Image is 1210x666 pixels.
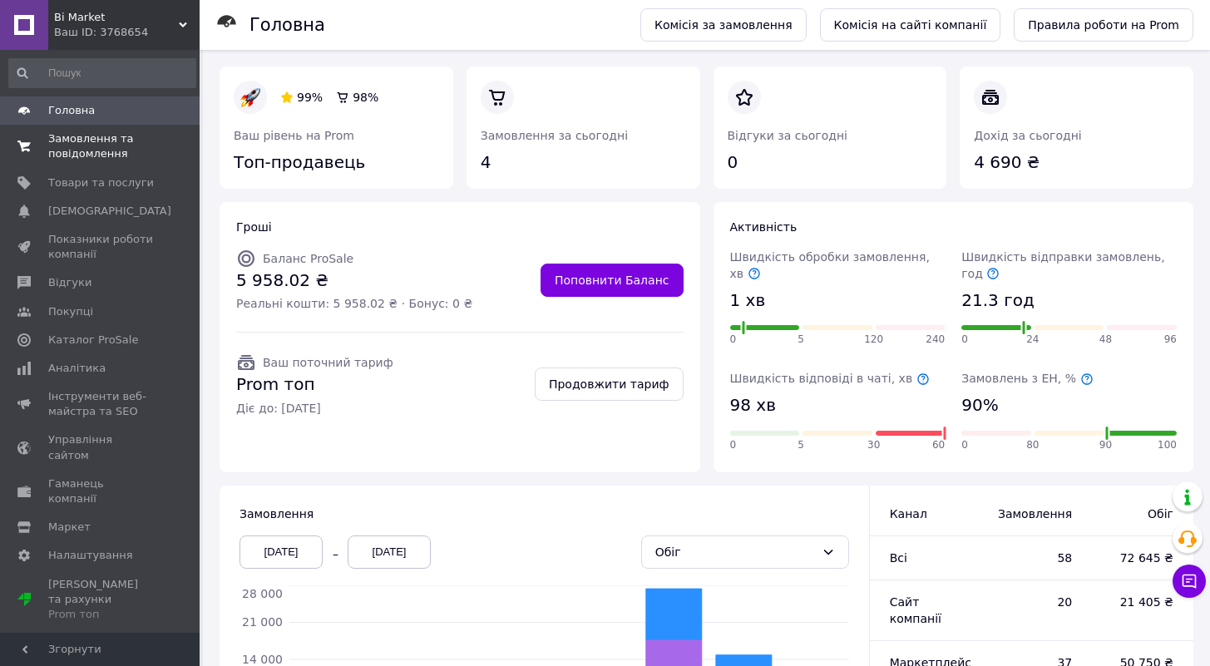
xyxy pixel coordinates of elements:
[730,438,737,452] span: 0
[48,103,95,118] span: Головна
[1105,594,1173,610] span: 21 405 ₴
[48,232,154,262] span: Показники роботи компанії
[730,220,798,234] span: Активність
[48,333,138,348] span: Каталог ProSale
[730,372,930,385] span: Швидкість відповіді в чаті, хв
[1105,550,1173,566] span: 72 645 ₴
[297,91,323,104] span: 99%
[8,58,196,88] input: Пошук
[932,438,945,452] span: 60
[798,333,804,347] span: 5
[48,204,171,219] span: [DEMOGRAPHIC_DATA]
[242,615,283,629] tspan: 21 000
[54,10,179,25] span: Bi Market
[1014,8,1193,42] a: Правила роботи на Prom
[1158,438,1177,452] span: 100
[48,476,154,506] span: Гаманець компанії
[541,264,684,297] a: Поповнити Баланс
[961,250,1164,280] span: Швидкість відправки замовлень, год
[54,25,200,40] div: Ваш ID: 3768654
[48,389,154,419] span: Інструменти веб-майстра та SEO
[48,175,154,190] span: Товари та послуги
[48,275,91,290] span: Відгуки
[48,607,154,622] div: Prom топ
[242,587,283,600] tspan: 28 000
[240,507,314,520] span: Замовлення
[890,595,941,625] span: Сайт компанії
[1164,333,1177,347] span: 96
[535,368,684,401] a: Продовжити тариф
[48,131,154,161] span: Замовлення та повідомлення
[730,289,766,313] span: 1 хв
[997,594,1072,610] span: 20
[48,520,91,535] span: Маркет
[236,372,393,397] span: Prom топ
[997,506,1072,522] span: Замовлення
[1173,565,1206,598] button: Чат з покупцем
[864,333,883,347] span: 120
[961,438,968,452] span: 0
[1026,333,1039,347] span: 24
[655,543,815,561] div: Обіг
[263,356,393,369] span: Ваш поточний тариф
[48,432,154,462] span: Управління сайтом
[48,361,106,376] span: Аналітика
[236,269,472,293] span: 5 958.02 ₴
[236,220,272,234] span: Гроші
[1099,333,1112,347] span: 48
[242,653,283,666] tspan: 14 000
[890,507,927,520] span: Канал
[890,551,907,565] span: Всi
[926,333,945,347] span: 240
[236,295,472,312] span: Реальні кошти: 5 958.02 ₴ · Бонус: 0 ₴
[820,8,1001,42] a: Комісія на сайті компанії
[1026,438,1039,452] span: 80
[353,91,378,104] span: 98%
[1105,506,1173,522] span: Обіг
[249,15,325,35] h1: Головна
[236,400,393,417] span: Діє до: [DATE]
[48,548,133,563] span: Налаштування
[348,535,431,569] div: [DATE]
[730,333,737,347] span: 0
[961,289,1034,313] span: 21.3 год
[961,393,998,417] span: 90%
[730,393,776,417] span: 98 хв
[867,438,880,452] span: 30
[997,550,1072,566] span: 58
[640,8,807,42] a: Комісія за замовлення
[730,250,930,280] span: Швидкість обробки замовлення, хв
[240,535,323,569] div: [DATE]
[798,438,804,452] span: 5
[961,333,968,347] span: 0
[48,304,93,319] span: Покупці
[961,372,1093,385] span: Замовлень з ЕН, %
[1099,438,1112,452] span: 90
[48,577,154,623] span: [PERSON_NAME] та рахунки
[263,252,353,265] span: Баланс ProSale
